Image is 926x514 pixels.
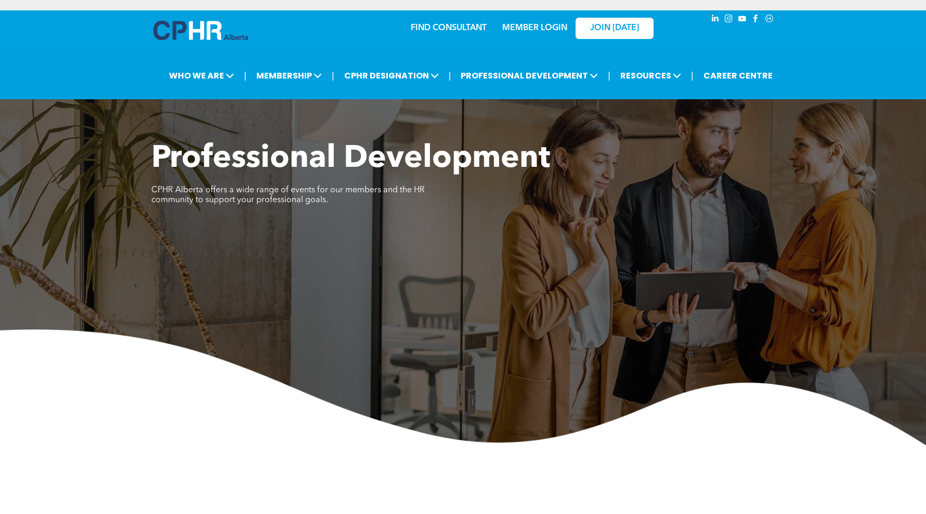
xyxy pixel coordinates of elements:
span: CPHR DESIGNATION [341,66,442,85]
span: RESOURCES [617,66,684,85]
span: WHO WE ARE [166,66,237,85]
a: Social network [764,13,775,27]
li: | [608,65,610,86]
img: A blue and white logo for cp alberta [153,21,248,40]
li: | [691,65,694,86]
a: CAREER CENTRE [700,66,776,85]
a: youtube [737,13,748,27]
span: MEMBERSHIP [253,66,325,85]
a: MEMBER LOGIN [502,24,567,32]
a: instagram [723,13,735,27]
a: linkedin [710,13,721,27]
span: JOIN [DATE] [590,23,639,33]
a: JOIN [DATE] [576,18,654,39]
li: | [332,65,334,86]
span: CPHR Alberta offers a wide range of events for our members and the HR community to support your p... [151,186,425,204]
li: | [449,65,451,86]
a: FIND CONSULTANT [411,24,487,32]
span: Professional Development [151,143,550,175]
a: facebook [750,13,762,27]
span: PROFESSIONAL DEVELOPMENT [458,66,601,85]
li: | [244,65,246,86]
